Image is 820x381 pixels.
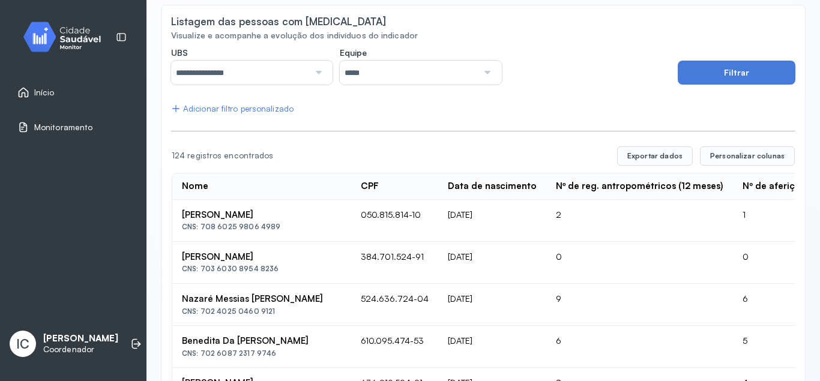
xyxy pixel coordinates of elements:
div: [PERSON_NAME] [182,251,342,263]
span: Personalizar colunas [710,151,785,161]
div: CNS: 708 6025 9806 4989 [182,223,342,231]
td: 384.701.524-91 [351,242,438,284]
td: 6 [546,326,733,368]
div: Listagem das pessoas com [MEDICAL_DATA] [171,15,386,28]
div: Adicionar filtro personalizado [171,104,294,114]
a: Início [17,86,129,98]
div: CPF [361,181,379,192]
div: 124 registros encontrados [172,151,607,161]
div: CNS: 703 6030 8954 8236 [182,265,342,273]
td: 2 [546,200,733,242]
p: [PERSON_NAME] [43,333,118,344]
td: 050.815.814-10 [351,200,438,242]
div: Nº de reg. antropométricos (12 meses) [556,181,723,192]
td: 0 [546,242,733,284]
button: Filtrar [678,61,795,85]
a: Monitoramento [17,121,129,133]
td: [DATE] [438,284,546,326]
div: CNS: 702 6087 2317 9746 [182,349,342,358]
td: [DATE] [438,242,546,284]
button: Exportar dados [617,146,693,166]
td: 9 [546,284,733,326]
div: Benedita Da [PERSON_NAME] [182,335,342,347]
p: Coordenador [43,344,118,355]
div: Data de nascimento [448,181,537,192]
span: Início [34,88,55,98]
div: [PERSON_NAME] [182,209,342,221]
div: Nome [182,181,208,192]
div: CNS: 702 4025 0460 9121 [182,307,342,316]
td: [DATE] [438,200,546,242]
div: Visualize e acompanhe a evolução dos indivíduos do indicador [171,31,795,41]
span: UBS [171,47,188,58]
button: Personalizar colunas [700,146,795,166]
span: IC [16,336,29,352]
td: [DATE] [438,326,546,368]
img: monitor.svg [13,19,121,55]
span: Equipe [340,47,367,58]
div: Nazaré Messias [PERSON_NAME] [182,293,342,305]
td: 524.636.724-04 [351,284,438,326]
td: 610.095.474-53 [351,326,438,368]
span: Monitoramento [34,122,92,133]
